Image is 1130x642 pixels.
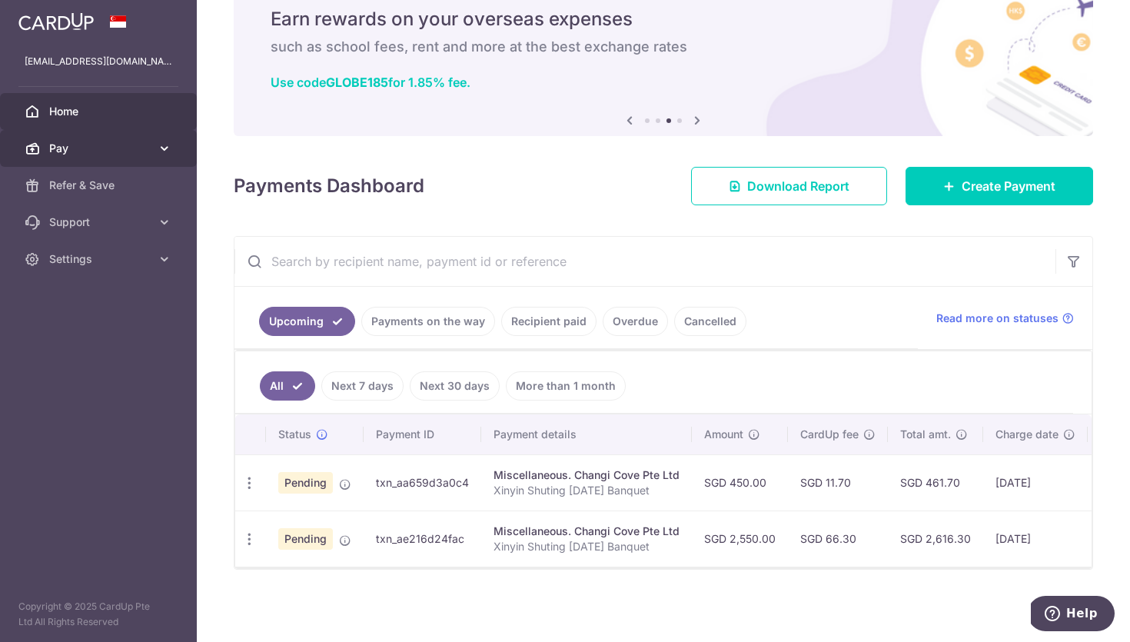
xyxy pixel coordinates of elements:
img: CardUp [18,12,94,31]
span: Total amt. [900,427,951,442]
a: Create Payment [906,167,1093,205]
td: SGD 11.70 [788,454,888,511]
span: Read more on statuses [936,311,1059,326]
td: SGD 2,550.00 [692,511,788,567]
span: Download Report [747,177,849,195]
td: SGD 66.30 [788,511,888,567]
span: Pay [49,141,151,156]
td: [DATE] [983,454,1088,511]
input: Search by recipient name, payment id or reference [234,237,1055,286]
td: [DATE] [983,511,1088,567]
a: Upcoming [259,307,355,336]
h6: such as school fees, rent and more at the best exchange rates [271,38,1056,56]
td: SGD 2,616.30 [888,511,983,567]
td: txn_aa659d3a0c4 [364,454,481,511]
a: Cancelled [674,307,746,336]
div: Miscellaneous. Changi Cove Pte Ltd [494,467,680,483]
a: Read more on statuses [936,311,1074,326]
a: More than 1 month [506,371,626,401]
span: Status [278,427,311,442]
span: Refer & Save [49,178,151,193]
span: Support [49,215,151,230]
td: txn_ae216d24fac [364,511,481,567]
th: Payment details [481,414,692,454]
span: CardUp fee [800,427,859,442]
a: Download Report [691,167,887,205]
b: GLOBE185 [326,75,388,90]
h5: Earn rewards on your overseas expenses [271,7,1056,32]
p: Xinyin Shuting [DATE] Banquet [494,539,680,554]
span: Pending [278,528,333,550]
h4: Payments Dashboard [234,172,424,200]
a: Overdue [603,307,668,336]
p: Xinyin Shuting [DATE] Banquet [494,483,680,498]
td: SGD 461.70 [888,454,983,511]
span: Amount [704,427,743,442]
p: [EMAIL_ADDRESS][DOMAIN_NAME] [25,54,172,69]
a: All [260,371,315,401]
span: Settings [49,251,151,267]
td: SGD 450.00 [692,454,788,511]
a: Recipient paid [501,307,597,336]
a: Next 30 days [410,371,500,401]
span: Home [49,104,151,119]
iframe: Opens a widget where you can find more information [1031,596,1115,634]
th: Payment ID [364,414,481,454]
div: Miscellaneous. Changi Cove Pte Ltd [494,524,680,539]
span: Pending [278,472,333,494]
a: Use codeGLOBE185for 1.85% fee. [271,75,470,90]
a: Payments on the way [361,307,495,336]
a: Next 7 days [321,371,404,401]
span: Charge date [995,427,1059,442]
span: Create Payment [962,177,1055,195]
